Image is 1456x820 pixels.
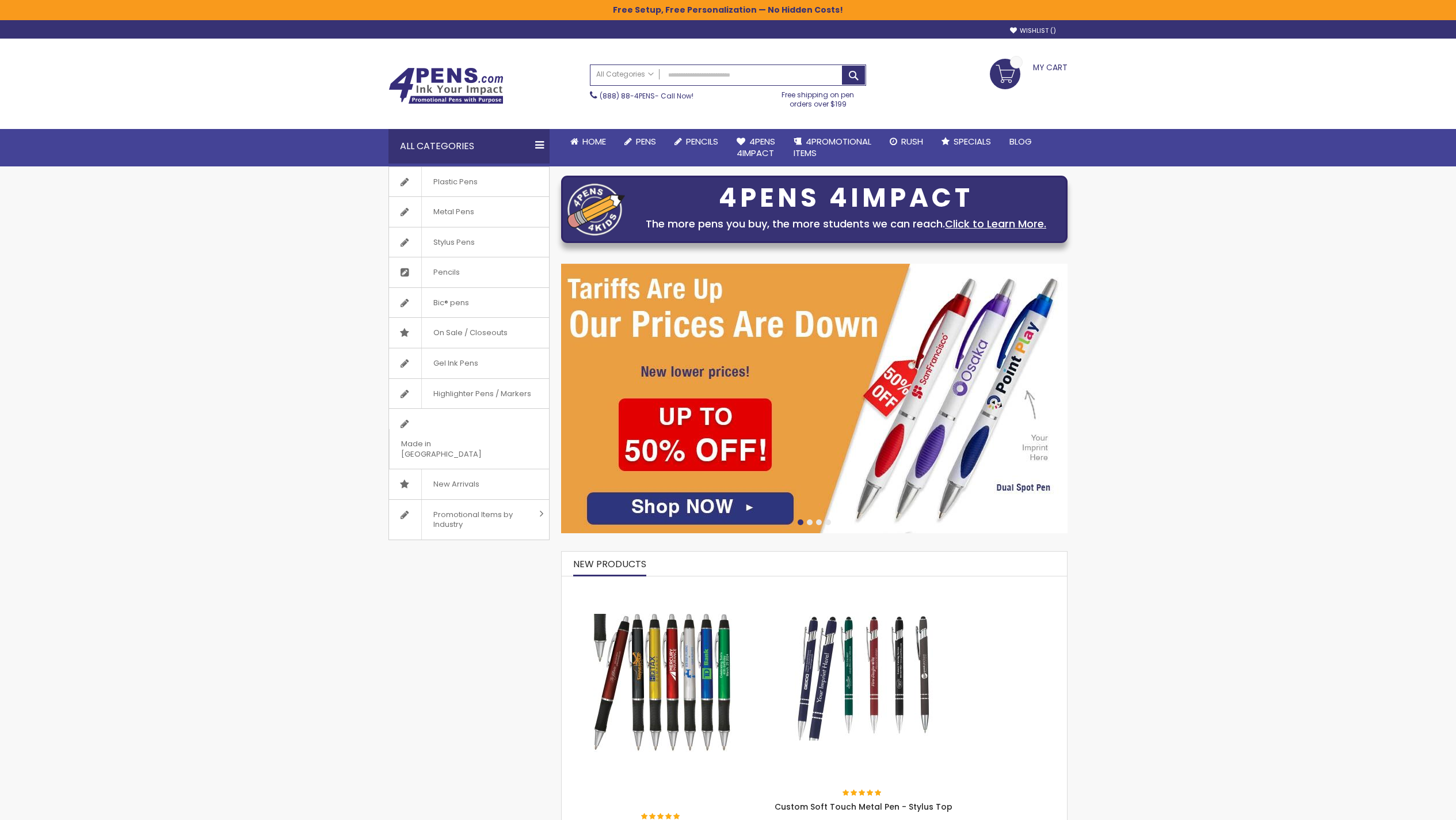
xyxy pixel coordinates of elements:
[737,135,775,159] span: 4Pens 4impact
[567,183,625,236] img: four_pen_logo.png
[421,197,486,227] span: Metal Pens
[562,582,763,591] a: The Barton Custom Pens Special Offer
[561,129,615,154] a: Home
[421,167,489,197] span: Plastic Pens
[389,318,549,348] a: On Sale / Closeouts
[389,257,549,287] a: Pencils
[590,65,660,84] a: All Categories
[421,227,486,257] span: Stylus Pens
[421,469,491,499] span: New Arrivals
[389,197,549,227] a: Metal Pens
[784,129,881,166] a: 4PROMOTIONALITEMS
[843,789,883,798] div: 100%
[389,500,549,540] a: Promotional Items by Industry
[1009,135,1032,147] span: Blog
[954,135,991,147] span: Specials
[945,217,1046,231] a: Click to Learn More.
[795,602,933,741] img: Custom Soft Touch Metal Pen - Stylus Top
[573,557,646,571] span: New Products
[1000,129,1041,154] a: Blog
[389,348,549,378] a: Gel Ink Pens
[593,614,731,752] img: The Barton Custom Pens Special Offer
[389,227,549,257] a: Stylus Pens
[582,135,606,147] span: Home
[389,379,549,409] a: Highlighter Pens / Markers
[770,86,867,109] div: Free shipping on pen orders over $199
[665,129,727,154] a: Pencils
[775,801,952,813] a: Custom Soft Touch Metal Pen - Stylus Top
[389,429,520,469] span: Made in [GEOGRAPHIC_DATA]
[421,500,535,540] span: Promotional Items by Industry
[389,288,549,318] a: Bic® pens
[421,379,543,409] span: Highlighter Pens / Markers
[631,186,1061,210] div: 4PENS 4IMPACT
[421,348,490,378] span: Gel Ink Pens
[727,129,784,166] a: 4Pens4impact
[389,409,549,469] a: Made in [GEOGRAPHIC_DATA]
[686,135,718,147] span: Pencils
[775,582,952,591] a: Custom Soft Touch Metal Pen - Stylus Top
[636,135,656,147] span: Pens
[600,91,655,101] a: (888) 88-4PENS
[932,129,1000,154] a: Specials
[388,129,550,164] div: All Categories
[388,67,504,104] img: 4Pens Custom Pens and Promotional Products
[421,288,481,318] span: Bic® pens
[421,318,519,348] span: On Sale / Closeouts
[596,70,654,79] span: All Categories
[1010,26,1056,35] a: Wishlist
[389,469,549,499] a: New Arrivals
[794,135,871,159] span: 4PROMOTIONAL ITEMS
[615,129,665,154] a: Pens
[600,91,693,101] span: - Call Now!
[389,167,549,197] a: Plastic Pens
[881,129,932,154] a: Rush
[631,216,1061,232] div: The more pens you buy, the more students we can reach.
[561,264,1068,533] img: /cheap-promotional-products.html
[901,135,923,147] span: Rush
[421,257,471,287] span: Pencils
